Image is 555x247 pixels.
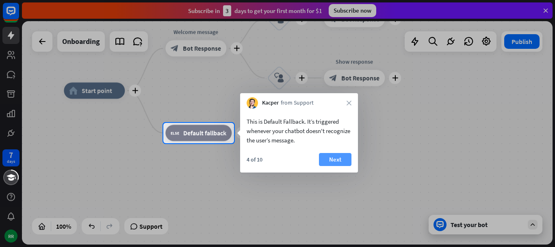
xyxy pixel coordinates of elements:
[247,156,262,163] div: 4 of 10
[319,153,351,166] button: Next
[281,99,314,107] span: from Support
[7,3,31,28] button: Open LiveChat chat widget
[171,129,179,137] i: block_fallback
[262,99,279,107] span: Kacper
[347,101,351,105] i: close
[247,117,351,145] div: This is Default Fallback. It’s triggered whenever your chatbot doesn't recognize the user’s message.
[183,129,226,137] span: Default fallback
